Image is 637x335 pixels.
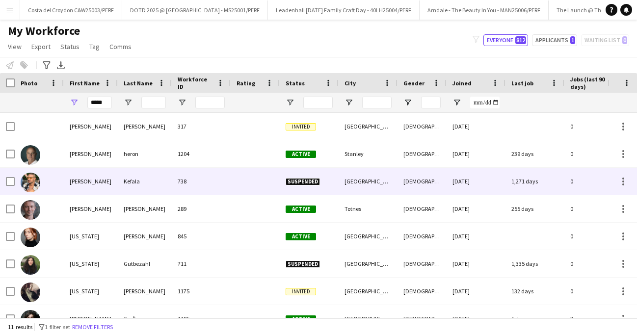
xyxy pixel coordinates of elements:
[447,168,505,195] div: [DATE]
[564,305,628,332] div: 3
[339,113,398,140] div: [GEOGRAPHIC_DATA]
[570,76,610,90] span: Jobs (last 90 days)
[339,278,398,305] div: [GEOGRAPHIC_DATA]
[64,168,118,195] div: [PERSON_NAME]
[172,140,231,167] div: 1204
[286,288,316,295] span: Invited
[398,305,447,332] div: [DEMOGRAPHIC_DATA]
[403,98,412,107] button: Open Filter Menu
[511,79,533,87] span: Last job
[564,195,628,222] div: 0
[339,168,398,195] div: [GEOGRAPHIC_DATA]
[398,223,447,250] div: [DEMOGRAPHIC_DATA]
[70,322,115,333] button: Remove filters
[286,315,316,323] span: Active
[70,79,100,87] span: First Name
[21,79,37,87] span: Photo
[124,79,153,87] span: Last Name
[421,97,441,108] input: Gender Filter Input
[89,42,100,51] span: Tag
[124,98,133,107] button: Open Filter Menu
[64,140,118,167] div: [PERSON_NAME]
[85,40,104,53] a: Tag
[64,305,118,332] div: [PERSON_NAME]
[118,223,172,250] div: [PERSON_NAME]
[470,97,500,108] input: Joined Filter Input
[172,113,231,140] div: 317
[64,250,118,277] div: [US_STATE]
[8,24,80,38] span: My Workforce
[286,260,320,268] span: Suspended
[403,79,425,87] span: Gender
[41,59,53,71] app-action-btn: Advanced filters
[87,97,112,108] input: First Name Filter Input
[339,195,398,222] div: Totnes
[195,97,225,108] input: Workforce ID Filter Input
[398,195,447,222] div: [DEMOGRAPHIC_DATA]
[172,168,231,195] div: 738
[21,173,40,192] img: George Kefala
[339,140,398,167] div: Stanley
[172,305,231,332] div: 1185
[178,98,186,107] button: Open Filter Menu
[118,140,172,167] div: heron
[237,79,255,87] span: Rating
[286,233,316,240] span: Active
[64,113,118,140] div: [PERSON_NAME]
[172,195,231,222] div: 289
[398,168,447,195] div: [DEMOGRAPHIC_DATA]
[70,98,79,107] button: Open Filter Menu
[452,79,472,87] span: Joined
[286,79,305,87] span: Status
[21,200,40,220] img: George Williams
[106,40,135,53] a: Comms
[56,40,83,53] a: Status
[109,42,132,51] span: Comms
[172,278,231,305] div: 1175
[286,178,320,185] span: Suspended
[20,0,122,20] button: Costa del Croydon C&W25003/PERF
[447,278,505,305] div: [DATE]
[172,223,231,250] div: 845
[564,278,628,305] div: 0
[45,323,70,331] span: 1 filter set
[172,250,231,277] div: 711
[118,305,172,332] div: Craft
[31,42,51,51] span: Export
[118,168,172,195] div: Kefala
[64,278,118,305] div: [US_STATE]
[60,42,80,51] span: Status
[339,305,398,332] div: [GEOGRAPHIC_DATA]
[570,36,575,44] span: 1
[564,140,628,167] div: 0
[505,278,564,305] div: 132 days
[447,250,505,277] div: [DATE]
[452,98,461,107] button: Open Filter Menu
[286,151,316,158] span: Active
[447,140,505,167] div: [DATE]
[286,206,316,213] span: Active
[339,223,398,250] div: [GEOGRAPHIC_DATA]
[447,305,505,332] div: [DATE]
[27,40,54,53] a: Export
[564,113,628,140] div: 0
[64,223,118,250] div: [US_STATE]
[118,113,172,140] div: [PERSON_NAME]
[122,0,268,20] button: DOTD 2025 @ [GEOGRAPHIC_DATA] - MS25001/PERF
[55,59,67,71] app-action-btn: Export XLSX
[21,228,40,247] img: Georgia Alistair
[64,195,118,222] div: [PERSON_NAME]
[505,140,564,167] div: 239 days
[118,278,172,305] div: [PERSON_NAME]
[447,195,505,222] div: [DATE]
[339,250,398,277] div: [GEOGRAPHIC_DATA]
[21,255,40,275] img: Georgia Gutbezahl
[141,97,166,108] input: Last Name Filter Input
[268,0,420,20] button: Leadenhall [DATE] Family Craft Day - 40LH25004/PERF
[286,98,294,107] button: Open Filter Menu
[398,250,447,277] div: [DEMOGRAPHIC_DATA]
[505,250,564,277] div: 1,335 days
[345,98,353,107] button: Open Filter Menu
[398,278,447,305] div: [DEMOGRAPHIC_DATA]
[21,145,40,165] img: george heron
